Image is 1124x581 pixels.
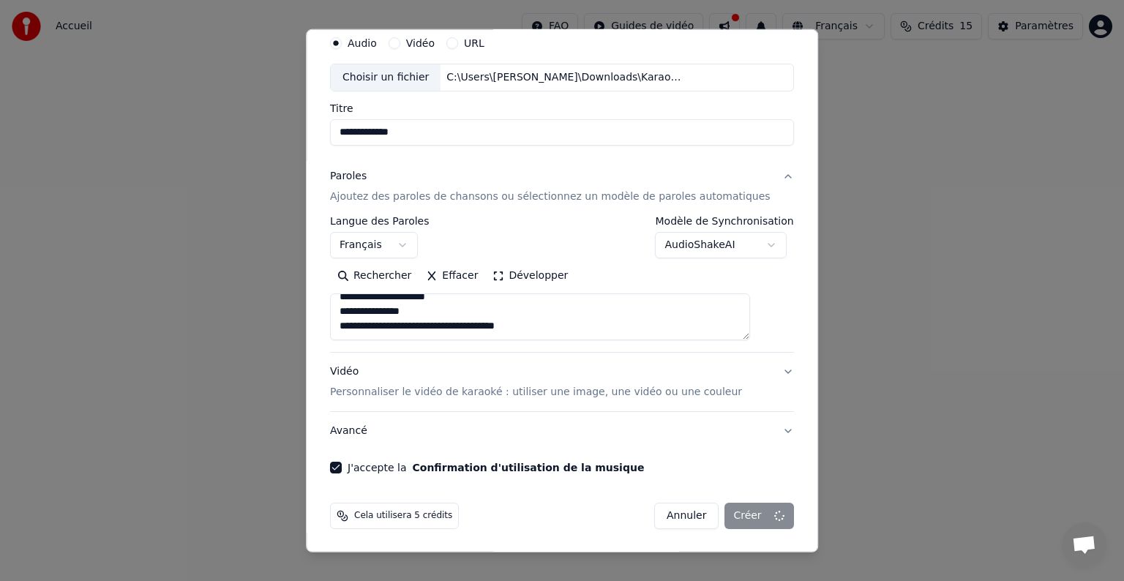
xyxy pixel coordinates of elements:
button: Développer [486,264,576,288]
label: Titre [330,103,794,113]
div: Choisir un fichier [331,64,441,91]
button: J'accepte la [413,462,645,473]
label: URL [464,38,484,48]
label: Vidéo [406,38,435,48]
button: Annuler [654,503,719,529]
button: Avancé [330,412,794,450]
p: Personnaliser le vidéo de karaoké : utiliser une image, une vidéo ou une couleur [330,385,742,400]
button: Effacer [419,264,485,288]
button: ParolesAjoutez des paroles de chansons ou sélectionnez un modèle de paroles automatiques [330,157,794,216]
span: Cela utilisera 5 crédits [354,510,452,522]
div: Paroles [330,169,367,184]
label: Modèle de Synchronisation [656,216,794,226]
div: Vidéo [330,364,742,400]
button: VidéoPersonnaliser le vidéo de karaoké : utiliser une image, une vidéo ou une couleur [330,353,794,411]
label: J'accepte la [348,462,644,473]
label: Audio [348,38,377,48]
div: C:\Users\[PERSON_NAME]\Downloads\Karaoké Je marche seul - [PERSON_NAME].mp3 [441,70,690,85]
label: Langue des Paroles [330,216,430,226]
div: ParolesAjoutez des paroles de chansons ou sélectionnez un modèle de paroles automatiques [330,216,794,352]
p: Ajoutez des paroles de chansons ou sélectionnez un modèle de paroles automatiques [330,190,771,204]
button: Rechercher [330,264,419,288]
